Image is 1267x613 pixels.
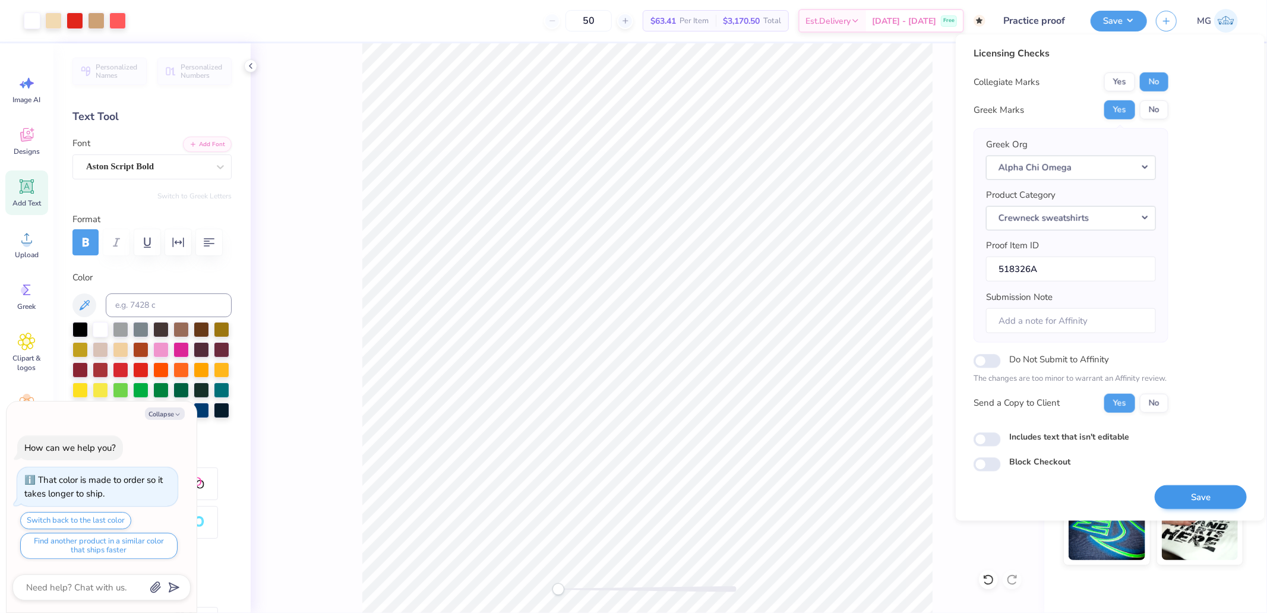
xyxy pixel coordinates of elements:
[974,75,1039,89] div: Collegiate Marks
[986,138,1028,151] label: Greek Org
[145,407,185,420] button: Collapse
[650,15,676,27] span: $63.41
[15,250,39,260] span: Upload
[1162,501,1238,560] img: Water based Ink
[13,95,41,105] span: Image AI
[986,188,1056,202] label: Product Category
[1104,393,1135,412] button: Yes
[680,15,709,27] span: Per Item
[552,583,564,595] div: Accessibility label
[986,290,1053,304] label: Submission Note
[943,17,955,25] span: Free
[106,293,232,317] input: e.g. 7428 c
[986,308,1156,333] input: Add a note for Affinity
[1091,11,1147,31] button: Save
[1214,9,1238,33] img: Michael Galon
[14,147,40,156] span: Designs
[183,137,232,152] button: Add Font
[72,271,232,285] label: Color
[974,373,1168,385] p: The changes are too minor to warrant an Affinity review.
[763,15,781,27] span: Total
[723,15,760,27] span: $3,170.50
[7,353,46,372] span: Clipart & logos
[986,155,1156,179] button: Alpha Chi Omega
[72,109,232,125] div: Text Tool
[24,474,163,500] div: That color is made to order so it takes longer to ship.
[18,302,36,311] span: Greek
[1197,14,1211,28] span: MG
[1140,72,1168,91] button: No
[1140,100,1168,119] button: No
[1009,456,1070,468] label: Block Checkout
[1069,501,1145,560] img: Glow in the Dark Ink
[1104,100,1135,119] button: Yes
[974,396,1060,410] div: Send a Copy to Client
[157,191,232,201] button: Switch to Greek Letters
[12,198,41,208] span: Add Text
[157,58,232,85] button: Personalized Numbers
[1104,72,1135,91] button: Yes
[986,206,1156,230] button: Crewneck sweatshirts
[1009,430,1129,443] label: Includes text that isn't editable
[20,512,131,529] button: Switch back to the last color
[1140,393,1168,412] button: No
[72,58,147,85] button: Personalized Names
[974,46,1168,61] div: Licensing Checks
[986,239,1039,252] label: Proof Item ID
[96,63,140,80] span: Personalized Names
[872,15,936,27] span: [DATE] - [DATE]
[181,63,225,80] span: Personalized Numbers
[1155,485,1247,509] button: Save
[1009,352,1109,367] label: Do Not Submit to Affinity
[20,533,178,559] button: Find another product in a similar color that ships faster
[72,213,232,226] label: Format
[565,10,612,31] input: – –
[24,442,116,454] div: How can we help you?
[994,9,1082,33] input: Untitled Design
[974,103,1024,117] div: Greek Marks
[1192,9,1243,33] a: MG
[805,15,851,27] span: Est. Delivery
[72,137,90,150] label: Font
